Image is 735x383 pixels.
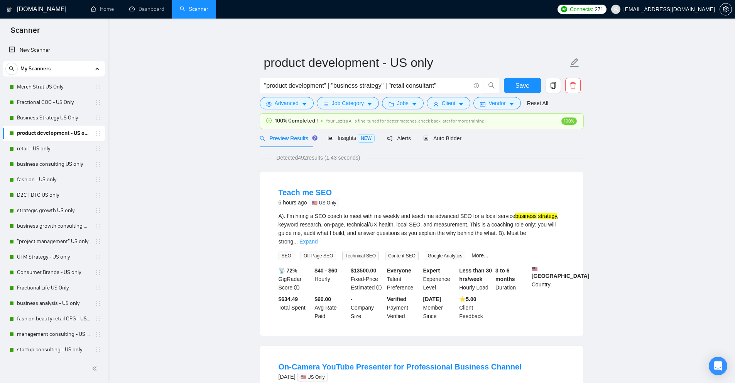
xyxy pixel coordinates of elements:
[129,6,164,12] a: dashboardDashboard
[342,252,379,260] span: Technical SEO
[459,296,476,302] b: ⭐️ 5.00
[260,97,314,109] button: settingAdvancedcaret-down
[515,81,529,90] span: Save
[17,157,90,172] a: business consulting US only
[546,78,561,93] button: copy
[180,6,208,12] a: searchScanner
[17,249,90,265] a: GTM Strategy - US only
[260,135,315,141] span: Preview Results
[17,265,90,280] a: Consumer Brands - US only
[20,61,51,77] span: My Scanners
[293,238,298,245] span: ...
[17,126,90,141] a: product development - US only
[561,117,577,125] span: 100%
[387,136,392,141] span: notification
[326,118,486,124] span: Your Laziza AI is fine-tuned for better matches, check back later for more training!
[5,63,18,75] button: search
[314,267,337,274] b: $40 - $60
[314,296,331,302] b: $60.00
[95,161,101,167] span: holder
[317,97,379,109] button: barsJob Categorycaret-down
[95,99,101,106] span: holder
[433,101,439,107] span: user
[95,285,101,291] span: holder
[382,97,424,109] button: folderJobscaret-down
[566,82,580,89] span: delete
[595,5,603,14] span: 271
[480,101,485,107] span: idcard
[95,146,101,152] span: holder
[484,78,499,93] button: search
[264,53,568,72] input: Scanner name...
[95,115,101,121] span: holder
[17,187,90,203] a: D2C | DTC US only
[720,6,732,12] span: setting
[279,252,294,260] span: SEO
[495,267,515,282] b: 3 to 6 months
[349,266,385,292] div: Fixed-Price
[266,101,272,107] span: setting
[422,266,458,292] div: Experience Level
[95,208,101,214] span: holder
[95,300,101,306] span: holder
[538,213,557,219] mark: strategy
[17,203,90,218] a: strategic growth US only
[532,266,537,272] img: 🇺🇸
[367,101,372,107] span: caret-down
[95,331,101,337] span: holder
[17,327,90,342] a: management consulting - US only
[309,199,339,207] span: 🇺🇸 US Only
[565,78,581,93] button: delete
[613,7,618,12] span: user
[92,365,100,373] span: double-left
[17,311,90,327] a: fashion beauty retail CPG - US only
[569,58,580,68] span: edit
[387,296,407,302] b: Verified
[3,43,105,58] li: New Scanner
[351,267,376,274] b: $ 13500.00
[458,266,494,292] div: Hourly Load
[515,213,536,219] mark: business
[297,373,328,381] span: 🇺🇸 US Only
[17,218,90,234] a: business growth consulting US only
[279,372,522,381] div: [DATE]
[275,99,299,107] span: Advanced
[471,252,488,259] a: More...
[275,117,318,125] span: 100% Completed !
[311,134,318,141] div: Tooltip anchor
[412,101,417,107] span: caret-down
[294,285,299,290] span: info-circle
[17,141,90,157] a: retail - US only
[328,135,375,141] span: Insights
[442,99,456,107] span: Client
[7,3,12,16] img: logo
[17,110,90,126] a: Business Strategy US Only
[389,101,394,107] span: folder
[271,153,365,162] span: Detected 492 results (1.43 seconds)
[260,136,265,141] span: search
[277,266,313,292] div: GigRadar Score
[387,267,411,274] b: Everyone
[323,101,329,107] span: bars
[95,347,101,353] span: holder
[458,101,464,107] span: caret-down
[95,254,101,260] span: holder
[17,79,90,95] a: Merch Strat US Only
[376,285,382,290] span: exclamation-circle
[95,192,101,198] span: holder
[279,296,298,302] b: $ 634.49
[397,99,409,107] span: Jobs
[95,84,101,90] span: holder
[5,25,46,41] span: Scanner
[709,357,727,375] div: Open Intercom Messenger
[313,295,349,320] div: Avg Rate Paid
[532,266,590,279] b: [GEOGRAPHIC_DATA]
[17,280,90,296] a: Fractional Life US Only
[279,363,522,371] a: On-Camera YouTube Presenter for Professional Business Channel
[720,3,732,15] button: setting
[504,78,541,93] button: Save
[488,99,505,107] span: Vendor
[474,83,479,88] span: info-circle
[530,266,566,292] div: Country
[458,295,494,320] div: Client Feedback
